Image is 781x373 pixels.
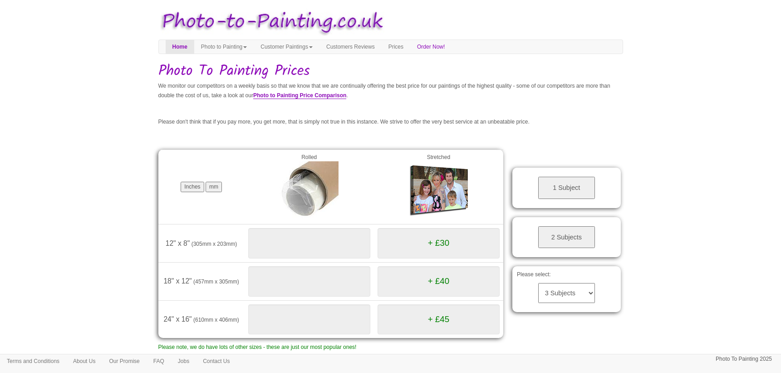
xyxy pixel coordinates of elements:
a: Home [166,40,194,54]
td: Stretched [374,150,503,224]
h1: Photo To Painting Prices [158,63,623,79]
img: Photo to Painting [154,5,386,40]
span: 18" x 12" [163,277,192,285]
p: We monitor our competitors on a weekly basis so that we know that we are continually offering the... [158,81,623,100]
div: Please select: [512,266,621,312]
a: Contact Us [196,354,236,368]
td: Rolled [245,150,374,224]
a: About Us [66,354,102,368]
button: mm [206,182,222,192]
a: Customer Paintings [254,40,319,54]
a: Prices [382,40,410,54]
a: Our Promise [102,354,146,368]
p: Please don't think that if you pay more, you get more, that is simply not true in this instance. ... [158,117,623,127]
button: 2 Subjects [538,226,595,249]
span: (305mm x 203mm) [192,241,237,247]
a: Photo to Painting [194,40,254,54]
span: + £40 [428,276,449,286]
button: 1 Subject [538,177,595,199]
p: Photo To Painting 2025 [716,354,772,364]
span: + £45 [428,314,449,324]
span: (457mm x 305mm) [193,279,239,285]
a: FAQ [147,354,171,368]
a: Photo to Painting Price Comparison [253,92,346,99]
a: Order Now! [410,40,452,54]
span: (610mm x 406mm) [193,317,239,323]
span: + £30 [428,238,449,248]
img: Gallery Wrap [409,161,468,220]
button: Inches [181,182,204,192]
span: 12" x 8" [166,239,190,247]
p: Please note, we do have lots of other sizes - these are just our most popular ones! [158,343,504,352]
img: Rolled [280,161,339,220]
a: Customers Reviews [319,40,382,54]
span: 24" x 16" [163,315,192,323]
a: Jobs [171,354,196,368]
